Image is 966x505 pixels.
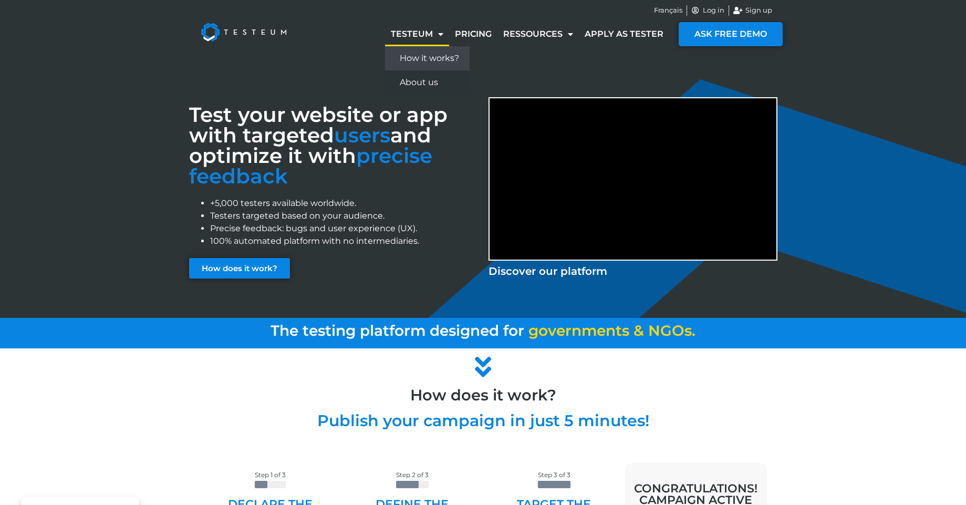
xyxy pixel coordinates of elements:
[660,322,672,340] span: G
[684,322,692,340] span: s
[396,471,429,479] span: Step 2 of 3
[385,46,470,70] a: How it works?
[622,322,629,340] span: s
[579,22,669,46] a: Apply as tester
[385,46,470,95] ul: Testeum
[692,322,695,340] span: .
[271,322,524,339] span: The testing platform designed for
[497,22,579,46] a: Ressources
[743,5,772,16] span: Sign up
[679,22,783,46] a: ASK FREE DEMO
[184,387,783,403] h2: How does it work?
[672,322,684,340] span: O
[654,5,682,16] a: Français
[210,222,478,235] li: Precise feedback: bugs and user experience (UX).
[597,322,606,340] span: e
[255,471,286,479] span: Step 1 of 3
[648,322,660,340] span: N
[210,210,478,222] li: Testers targeted based on your audience.
[210,197,478,210] li: +5,000 testers available worldwide.
[691,5,725,16] a: Log in
[616,322,622,340] span: t
[202,264,277,272] span: How does it work?
[733,5,772,16] a: Sign up
[184,413,783,429] h2: Publish your campaign in just 5 minutes!
[633,322,644,340] span: &
[189,143,432,189] font: precise feedback
[700,5,724,16] span: Log in
[489,263,777,279] p: Discover our platform
[385,70,470,95] a: About us
[490,98,776,260] iframe: Discover Testeum
[189,105,478,187] h3: Test your website or app with targeted and optimize it with
[538,471,570,479] span: Step 3 of 3
[694,30,767,38] span: ASK FREE DEMO
[189,11,298,53] img: Testeum Logo - Application crowdtesting platform
[210,235,478,248] li: 100% automated platform with no intermediaries.
[334,122,390,148] span: users
[189,258,290,279] a: How does it work?
[449,22,497,46] a: Pricing
[385,22,669,46] nav: Menu
[385,22,449,46] a: Testeum
[606,322,616,340] span: n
